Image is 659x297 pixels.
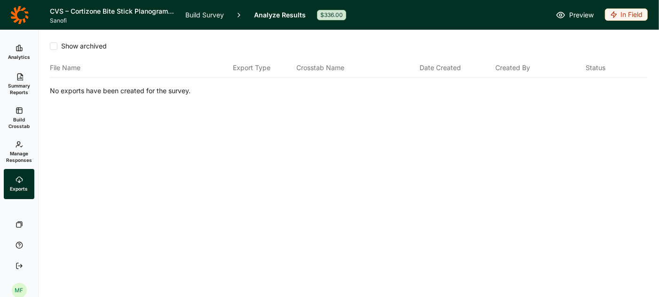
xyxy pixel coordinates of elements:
a: Preview [556,9,594,21]
div: Crosstab Name [296,62,416,73]
h1: CVS – Cortizone Bite Stick Planogram Location [50,6,174,17]
span: Analytics [8,54,30,60]
a: Summary Reports [4,67,34,101]
a: Exports [4,169,34,199]
p: No exports have been created for the survey. [50,85,648,96]
div: Status [586,62,605,73]
span: Build Crosstab [8,116,31,129]
div: Date Created [420,62,492,73]
div: Export Type [233,62,293,73]
a: Analytics [4,37,34,67]
span: Preview [569,9,594,21]
div: In Field [605,8,648,21]
span: Summary Reports [8,82,31,96]
div: $336.00 [317,10,346,20]
span: Sanofi [50,17,174,24]
div: File Name [50,62,229,73]
span: Show archived [57,41,107,51]
a: Manage Responses [4,135,34,169]
div: Created By [495,62,567,73]
span: Manage Responses [6,150,32,163]
a: Build Crosstab [4,101,34,135]
span: Exports [10,185,28,192]
button: In Field [605,8,648,22]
